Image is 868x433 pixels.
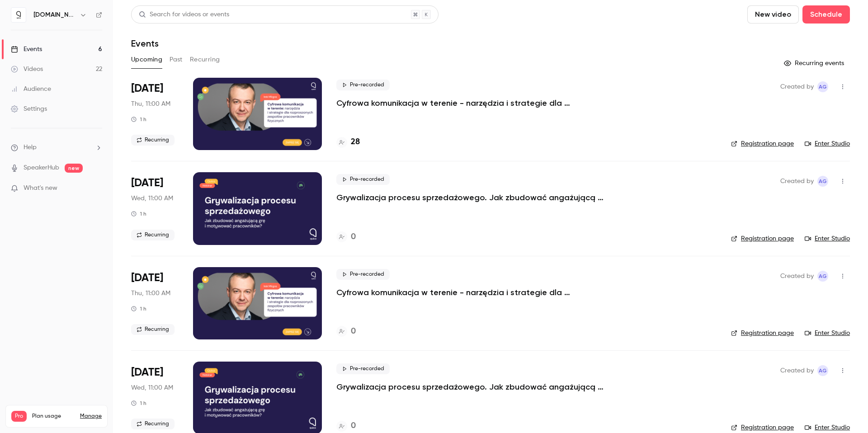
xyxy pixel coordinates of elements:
button: Recurring [190,52,220,67]
span: [DATE] [131,271,163,285]
span: Created by [780,176,814,187]
a: Registration page [731,234,794,243]
div: Events [11,45,42,54]
button: New video [747,5,799,24]
div: Oct 9 Thu, 11:00 AM (Europe/Warsaw) [131,78,179,150]
span: Pro [11,411,27,422]
span: Pre-recorded [336,174,390,185]
span: [DATE] [131,81,163,96]
h4: 28 [351,136,360,148]
button: Recurring events [780,56,850,71]
div: 1 h [131,400,146,407]
span: Created by [780,81,814,92]
div: Videos [11,65,43,74]
h6: [DOMAIN_NAME] [33,10,76,19]
span: Help [24,143,37,152]
a: Manage [80,413,102,420]
span: What's new [24,184,57,193]
span: Recurring [131,324,175,335]
a: Enter Studio [805,423,850,432]
span: Pre-recorded [336,80,390,90]
span: Aleksandra Grabarska [817,365,828,376]
div: Audience [11,85,51,94]
a: Registration page [731,423,794,432]
span: AG [819,176,827,187]
span: Created by [780,271,814,282]
span: Created by [780,365,814,376]
h1: Events [131,38,159,49]
span: AG [819,271,827,282]
h4: 0 [351,420,356,432]
span: Wed, 11:00 AM [131,194,173,203]
span: Recurring [131,419,175,429]
span: Recurring [131,230,175,240]
span: Thu, 11:00 AM [131,289,170,298]
span: Pre-recorded [336,363,390,374]
a: 0 [336,420,356,432]
span: Wed, 11:00 AM [131,383,173,392]
span: Aleksandra Grabarska [817,176,828,187]
div: Oct 15 Wed, 11:00 AM (Europe/Warsaw) [131,172,179,245]
a: Cyfrowa komunikacja w terenie - narzędzia i strategie dla rozproszonych zespołów pracowników fizy... [336,287,608,298]
span: Aleksandra Grabarska [817,271,828,282]
span: [DATE] [131,365,163,380]
a: 28 [336,136,360,148]
div: Oct 16 Thu, 11:00 AM (Europe/Warsaw) [131,267,179,339]
img: quico.io [11,8,26,22]
div: 1 h [131,210,146,217]
span: new [65,164,83,173]
li: help-dropdown-opener [11,143,102,152]
span: AG [819,81,827,92]
span: AG [819,365,827,376]
span: [DATE] [131,176,163,190]
h4: 0 [351,231,356,243]
button: Upcoming [131,52,162,67]
a: Grywalizacja procesu sprzedażowego. Jak zbudować angażującą grę i motywować pracowników? [336,192,608,203]
div: Search for videos or events [139,10,229,19]
button: Past [170,52,183,67]
a: Enter Studio [805,329,850,338]
div: 1 h [131,116,146,123]
a: 0 [336,231,356,243]
a: Enter Studio [805,139,850,148]
span: Recurring [131,135,175,146]
div: 1 h [131,305,146,312]
div: Settings [11,104,47,113]
a: 0 [336,325,356,338]
h4: 0 [351,325,356,338]
a: Enter Studio [805,234,850,243]
a: Grywalizacja procesu sprzedażowego. Jak zbudować angażującą grę i motywować pracowników? [336,381,608,392]
button: Schedule [802,5,850,24]
a: Cyfrowa komunikacja w terenie - narzędzia i strategie dla rozproszonych zespołów pracowników fizy... [336,98,608,108]
a: Registration page [731,139,794,148]
span: Thu, 11:00 AM [131,99,170,108]
a: SpeakerHub [24,163,59,173]
a: Registration page [731,329,794,338]
span: Aleksandra Grabarska [817,81,828,92]
span: Pre-recorded [336,269,390,280]
span: Plan usage [32,413,75,420]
